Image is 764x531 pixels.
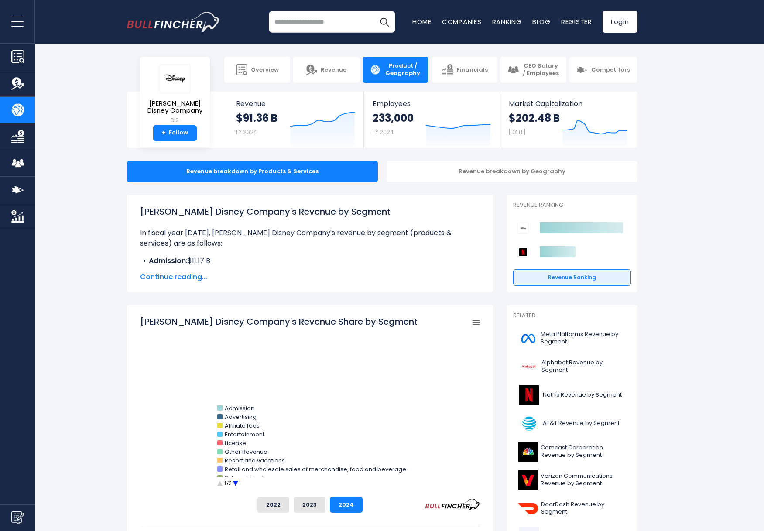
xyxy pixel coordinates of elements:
[321,66,346,74] span: Revenue
[236,128,257,136] small: FY 2024
[236,99,355,108] span: Revenue
[224,480,232,486] text: 1/2
[387,161,637,182] div: Revenue breakdown by Geography
[509,111,560,125] strong: $202.48 B
[225,421,260,430] text: Affiliate fees
[543,420,620,427] span: AT&T Revenue by Segment
[513,355,631,379] a: Alphabet Revenue by Segment
[312,370,329,377] tspan: 17.63 %
[140,228,480,249] p: In fiscal year [DATE], [PERSON_NAME] Disney Company's revenue by segment (products & services) ar...
[513,202,631,209] p: Revenue Ranking
[147,116,203,124] small: DIS
[364,92,500,148] a: Employees 233,000 FY 2024
[543,391,622,399] span: Netflix Revenue by Segment
[541,501,625,516] span: DoorDash Revenue by Segment
[251,66,279,74] span: Overview
[373,111,414,125] strong: 233,000
[569,57,637,83] a: Competitors
[288,369,305,376] tspan: 10.07 %
[225,448,267,456] text: Other Revenue
[294,497,325,513] button: 2023
[293,57,359,83] a: Revenue
[147,64,203,125] a: [PERSON_NAME] Disney Company DIS
[140,315,480,490] svg: Walt Disney Company's Revenue Share by Segment
[591,66,630,74] span: Competitors
[541,473,626,487] span: Verizon Communications Revenue by Segment
[513,497,631,521] a: DoorDash Revenue by Segment
[153,125,197,141] a: +Follow
[313,357,330,364] tspan: 13.02 %
[288,356,306,362] tspan: 22.38 %
[513,269,631,286] a: Revenue Ranking
[225,465,406,473] text: Retail and wholesale sales of merchandise, food and beverage
[532,17,551,26] a: Blog
[500,57,566,83] a: CEO Salary / Employees
[225,474,274,482] text: Subscription fees
[492,17,522,26] a: Ranking
[127,12,221,32] a: Go to homepage
[541,444,626,459] span: Comcast Corporation Revenue by Segment
[518,499,539,518] img: DASH logo
[140,315,418,328] tspan: [PERSON_NAME] Disney Company's Revenue Share by Segment
[518,414,540,433] img: T logo
[384,62,421,77] span: Product / Geography
[225,413,257,421] text: Advertising
[257,497,289,513] button: 2022
[541,359,626,374] span: Alphabet Revenue by Segment
[225,430,264,439] text: Entertainment
[302,377,313,382] tspan: 5.21 %
[509,128,525,136] small: [DATE]
[513,468,631,492] a: Verizon Communications Revenue by Segment
[127,12,221,32] img: bullfincher logo
[518,442,538,462] img: CMCSA logo
[513,312,631,319] p: Related
[509,99,627,108] span: Market Capitalization
[518,470,538,490] img: VZ logo
[432,57,497,83] a: Financials
[161,129,166,137] strong: +
[330,497,363,513] button: 2024
[513,383,631,407] a: Netflix Revenue by Segment
[373,99,491,108] span: Employees
[373,128,394,136] small: FY 2024
[140,272,480,282] span: Continue reading...
[541,331,626,346] span: Meta Platforms Revenue by Segment
[373,11,395,33] button: Search
[513,411,631,435] a: AT&T Revenue by Segment
[518,357,539,377] img: GOOGL logo
[442,17,482,26] a: Companies
[603,11,637,33] a: Login
[140,256,480,266] li: $11.17 B
[517,247,529,258] img: Netflix competitors logo
[500,92,636,148] a: Market Capitalization $202.48 B [DATE]
[224,57,290,83] a: Overview
[225,456,285,465] text: Resort and vacations
[236,111,278,125] strong: $91.36 B
[306,350,322,356] tspan: 12.23 %
[513,326,631,350] a: Meta Platforms Revenue by Segment
[412,17,432,26] a: Home
[127,161,378,182] div: Revenue breakdown by Products & Services
[522,62,559,77] span: CEO Salary / Employees
[225,404,254,412] text: Admission
[517,223,529,234] img: Walt Disney Company competitors logo
[225,439,246,447] text: License
[456,66,488,74] span: Financials
[149,256,188,266] b: Admission:
[518,329,538,348] img: META logo
[363,57,428,83] a: Product / Geography
[518,385,540,405] img: NFLX logo
[140,205,480,218] h1: [PERSON_NAME] Disney Company's Revenue by Segment
[561,17,592,26] a: Register
[147,100,203,114] span: [PERSON_NAME] Disney Company
[227,92,364,148] a: Revenue $91.36 B FY 2024
[513,440,631,464] a: Comcast Corporation Revenue by Segment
